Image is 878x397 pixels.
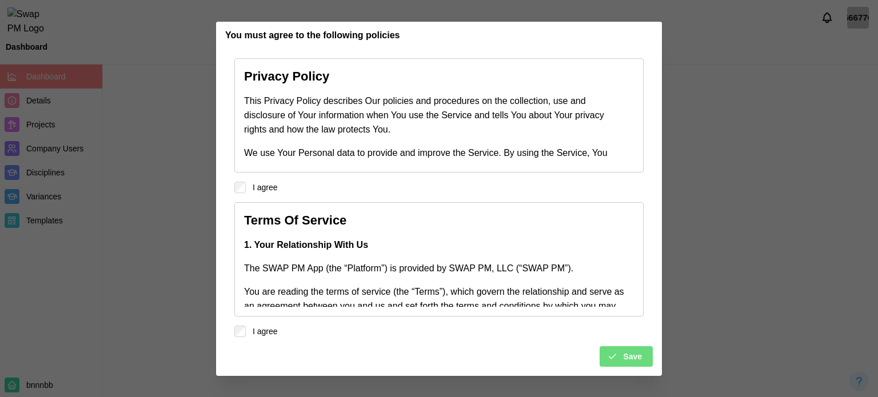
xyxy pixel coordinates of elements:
[246,326,278,337] label: I agree
[225,31,400,40] h2: You must agree to the following policies
[244,212,627,230] h3: Terms Of Service
[244,146,627,175] p: We use Your Personal data to provide and improve the Service. By using the Service, You agree to ...
[244,262,627,276] p: The SWAP PM App (the “Platform”) is provided by SWAP PM, LLC (“SWAP PM”).
[244,68,627,86] h3: Privacy Policy
[244,94,627,137] p: This Privacy Policy describes Our policies and procedures on the collection, use and disclosure o...
[623,347,642,366] span: Save
[600,346,653,367] button: Save
[246,182,278,193] label: I agree
[244,240,368,250] strong: 1. Your Relationship With Us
